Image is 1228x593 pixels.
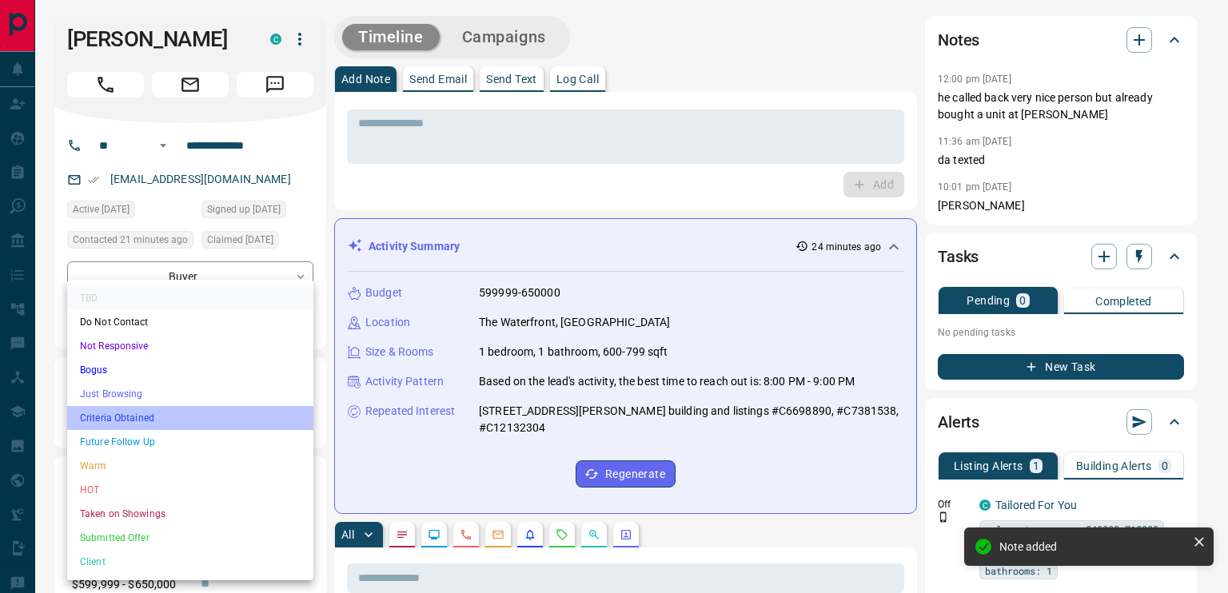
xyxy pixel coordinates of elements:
[67,454,313,478] li: Warm
[67,478,313,502] li: HOT
[67,526,313,550] li: Submitted Offer
[999,540,1186,553] div: Note added
[67,310,313,334] li: Do Not Contact
[67,334,313,358] li: Not Responsive
[67,502,313,526] li: Taken on Showings
[67,382,313,406] li: Just Browsing
[67,406,313,430] li: Criteria Obtained
[67,550,313,574] li: Client
[67,358,313,382] li: Bogus
[67,430,313,454] li: Future Follow Up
